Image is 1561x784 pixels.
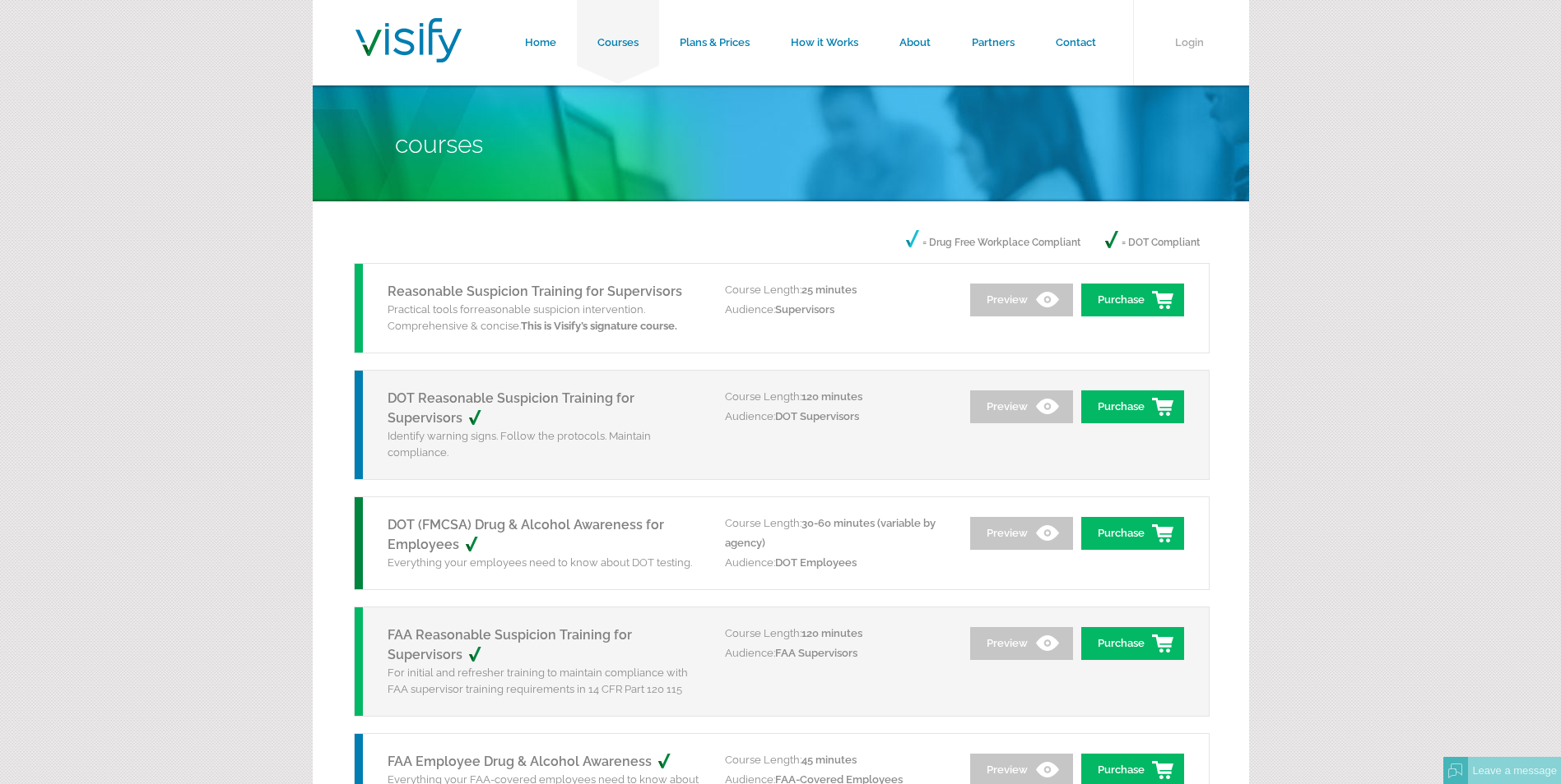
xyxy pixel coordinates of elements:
a: Purchase [1081,517,1184,550]
img: Offline [1448,763,1463,778]
a: FAA Employee Drug & Alcohol Awareness [388,754,689,769]
a: Reasonable Suspicion Training for Supervisors [388,284,682,299]
a: DOT Reasonable Suspicion Training for Supervisors [388,390,634,426]
a: Purchase [1081,284,1184,316]
a: Preview [970,284,1073,316]
p: Course Length: [725,514,947,553]
strong: This is Visify’s signature course. [521,320,677,332]
div: Leave a message [1468,757,1561,784]
p: Identify warning signs. Follow the protocols. Maintain compliance. [388,428,700,461]
span: FAA Supervisors [775,647,857,659]
a: Visify Training [355,44,462,67]
a: Purchase [1081,627,1184,660]
span: 120 minutes [801,627,862,639]
p: Course Length: [725,750,947,770]
span: 45 minutes [801,754,857,766]
a: Preview [970,627,1073,660]
p: Audience: [725,553,947,573]
span: 30-60 minutes (variable by agency) [725,517,936,549]
span: For initial and refresher training to maintain compliance with FAA supervisor training requiremen... [388,666,688,695]
span: reasonable suspicion intervention. Comprehensive & concise. [388,303,677,332]
p: Audience: [725,407,947,427]
p: Course Length: [725,387,947,407]
span: Courses [395,130,483,159]
p: Course Length: [725,280,947,300]
a: DOT (FMCSA) Drug & Alcohol Awareness for Employees [388,517,664,552]
p: Course Length: [725,624,947,643]
p: Audience: [725,643,947,663]
a: Preview [970,517,1073,550]
img: Visify Training [355,18,462,62]
p: Audience: [725,300,947,320]
a: Purchase [1081,390,1184,423]
span: DOT Supervisors [775,410,859,422]
p: = Drug Free Workplace Compliant [906,230,1080,255]
p: Everything your employees need to know about DOT testing. [388,555,700,571]
span: 120 minutes [801,390,862,403]
span: Supervisors [775,303,834,316]
span: DOT Employees [775,556,857,569]
p: = DOT Compliant [1105,230,1200,255]
span: 25 minutes [801,284,857,296]
p: Practical tools for [388,302,700,334]
a: Preview [970,390,1073,423]
a: FAA Reasonable Suspicion Training for Supervisors [388,627,632,662]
